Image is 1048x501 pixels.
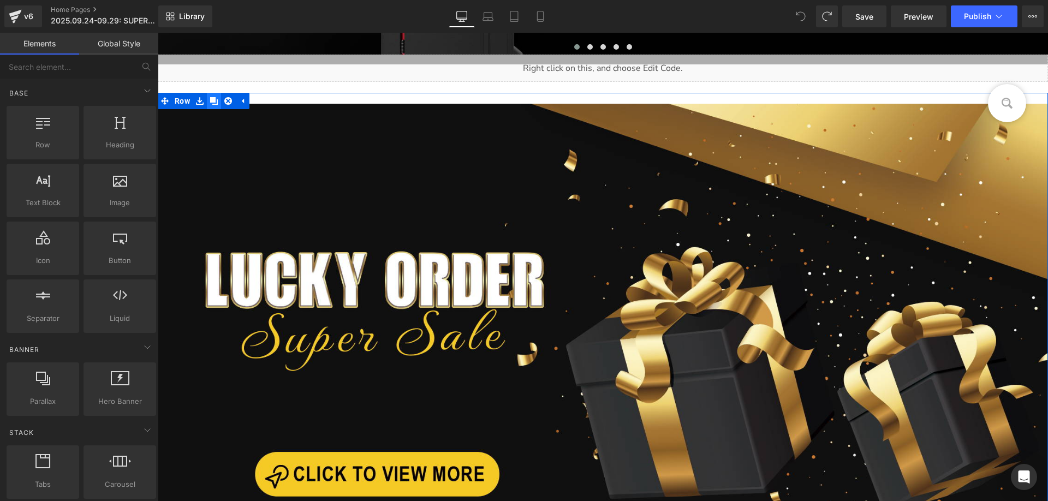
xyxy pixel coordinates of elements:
[8,88,29,98] span: Base
[10,139,76,151] span: Row
[501,5,527,27] a: Tablet
[87,396,153,407] span: Hero Banner
[63,60,78,76] a: Remove Row
[855,11,873,22] span: Save
[51,5,176,14] a: Home Pages
[1011,464,1037,490] div: Open Intercom Messenger
[964,12,991,21] span: Publish
[10,396,76,407] span: Parallax
[951,5,1017,27] button: Publish
[904,11,933,22] span: Preview
[14,60,35,76] span: Row
[10,255,76,266] span: Icon
[35,60,49,76] a: Save row
[10,313,76,324] span: Separator
[527,5,553,27] a: Mobile
[1022,5,1044,27] button: More
[22,9,35,23] div: v6
[475,5,501,27] a: Laptop
[87,479,153,490] span: Carousel
[87,255,153,266] span: Button
[51,16,156,25] span: 2025.09.24-09.29: SUPER SAVINGS GREAT OFFER
[49,60,63,76] a: Clone Row
[79,33,158,55] a: Global Style
[78,60,92,76] a: Expand / Collapse
[790,5,812,27] button: Undo
[449,5,475,27] a: Desktop
[87,139,153,151] span: Heading
[8,344,40,355] span: Banner
[87,313,153,324] span: Liquid
[179,11,205,21] span: Library
[10,479,76,490] span: Tabs
[87,197,153,208] span: Image
[10,197,76,208] span: Text Block
[891,5,946,27] a: Preview
[4,5,42,27] a: v6
[158,5,212,27] a: New Library
[816,5,838,27] button: Redo
[8,427,35,438] span: Stack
